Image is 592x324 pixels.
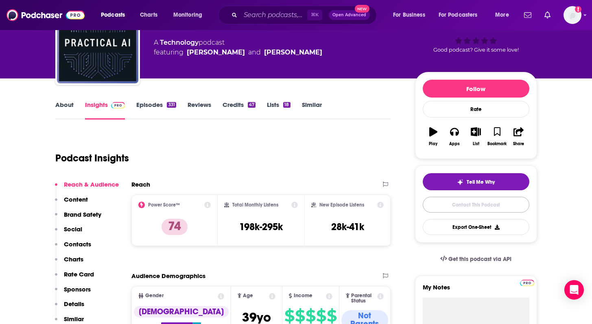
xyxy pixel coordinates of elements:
span: Tell Me Why [467,179,495,185]
span: $ [284,309,294,322]
a: Contact This Podcast [423,197,529,213]
button: Export One-Sheet [423,219,529,235]
h2: Reach [131,180,150,188]
div: List [473,141,479,146]
span: Income [294,293,312,298]
button: Brand Safety [55,211,101,226]
div: A podcast [154,38,322,57]
div: Open Intercom Messenger [564,280,584,300]
button: List [465,122,486,151]
button: Bookmark [487,122,508,151]
button: Play [423,122,444,151]
button: open menu [168,9,213,22]
a: Show notifications dropdown [541,8,554,22]
p: Content [64,196,88,203]
div: Play [429,141,437,146]
span: New [355,5,369,13]
a: Chris Benson [187,48,245,57]
button: tell me why sparkleTell Me Why [423,173,529,190]
a: Similar [302,101,322,120]
img: Podchaser Pro [111,102,125,109]
div: Rate [423,101,529,117]
span: $ [316,309,326,322]
button: Charts [55,255,83,270]
span: Parental Status [351,293,376,304]
span: Good podcast? Give it some love! [433,47,519,53]
button: Open AdvancedNew [329,10,370,20]
button: Rate Card [55,270,94,285]
p: Social [64,225,82,233]
a: Episodes331 [136,101,176,120]
button: open menu [433,9,489,22]
a: Daniel Whitenack [264,48,322,57]
img: tell me why sparkle [457,179,463,185]
img: Practical AI [57,2,138,83]
div: Search podcasts, credits, & more... [226,6,384,24]
h3: 198k-295k [239,221,283,233]
span: Charts [140,9,157,21]
span: and [248,48,261,57]
div: 74Good podcast? Give it some love! [415,8,537,58]
button: Apps [444,122,465,151]
div: [DEMOGRAPHIC_DATA] [134,306,229,317]
label: My Notes [423,283,529,298]
span: Open Advanced [332,13,366,17]
a: Credits47 [223,101,256,120]
div: Bookmark [487,141,507,146]
button: open menu [387,9,435,22]
div: 331 [167,102,176,108]
p: Details [64,300,84,308]
h2: Total Monthly Listens [232,202,278,208]
div: 18 [283,102,290,108]
span: Podcasts [101,9,125,21]
div: Share [513,141,524,146]
span: $ [306,309,315,322]
a: Technology [160,39,199,46]
div: 47 [248,102,256,108]
span: Get this podcast via API [448,256,511,263]
button: Details [55,300,84,315]
button: Show profile menu [564,6,581,24]
button: Content [55,196,88,211]
span: ⌘ K [307,10,322,20]
button: open menu [489,9,519,22]
a: InsightsPodchaser Pro [85,101,125,120]
a: Lists18 [267,101,290,120]
a: Pro website [520,278,534,286]
svg: Add a profile image [575,6,581,13]
button: open menu [95,9,135,22]
a: Reviews [188,101,211,120]
span: featuring [154,48,322,57]
p: Contacts [64,240,91,248]
a: About [55,101,74,120]
a: Get this podcast via API [434,249,518,269]
div: Apps [449,141,460,146]
h2: New Episode Listens [319,202,364,208]
span: $ [327,309,336,322]
p: Brand Safety [64,211,101,218]
span: Age [243,293,253,298]
h2: Audience Demographics [131,272,205,280]
p: Sponsors [64,285,91,293]
img: User Profile [564,6,581,24]
p: 74 [162,219,188,235]
button: Follow [423,80,529,98]
p: Similar [64,315,84,323]
h3: 28k-41k [331,221,364,233]
p: Rate Card [64,270,94,278]
p: Reach & Audience [64,180,119,188]
button: Contacts [55,240,91,255]
span: For Business [393,9,425,21]
a: Charts [135,9,162,22]
img: Podchaser Pro [520,280,534,286]
span: Gender [145,293,164,298]
h2: Power Score™ [148,202,180,208]
span: $ [295,309,305,322]
span: More [495,9,509,21]
h1: Podcast Insights [55,152,129,164]
img: Podchaser - Follow, Share and Rate Podcasts [7,7,85,23]
span: For Podcasters [439,9,478,21]
button: Social [55,225,82,240]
